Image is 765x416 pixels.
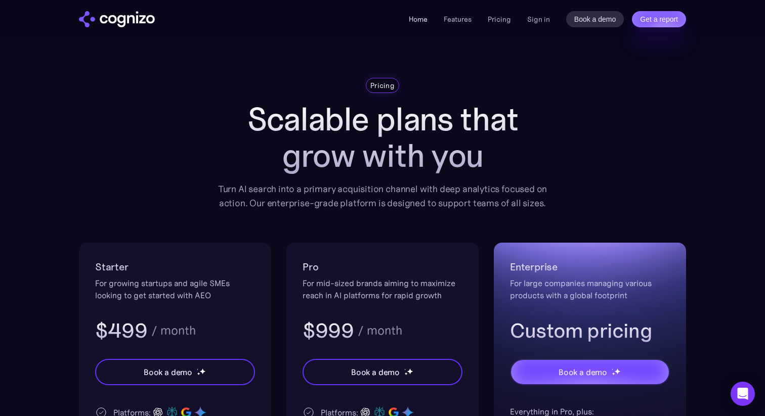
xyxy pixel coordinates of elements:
img: star [407,368,413,375]
img: star [612,372,615,376]
a: Book a demostarstarstar [95,359,255,385]
div: For growing startups and agile SMEs looking to get started with AEO [95,277,255,301]
div: Turn AI search into a primary acquisition channel with deep analytics focused on action. Our ente... [210,182,555,210]
div: / month [151,325,196,337]
img: star [199,368,206,375]
a: Book a demostarstarstar [510,359,670,385]
h2: Enterprise [510,259,670,275]
a: Features [444,15,472,24]
div: Book a demo [351,366,400,378]
h2: Pro [303,259,462,275]
a: Sign in [527,13,550,25]
h3: Custom pricing [510,317,670,344]
a: Book a demo [566,11,624,27]
div: Book a demo [144,366,192,378]
a: Book a demostarstarstar [303,359,462,385]
div: Open Intercom Messenger [731,382,755,406]
a: Get a report [632,11,686,27]
div: Book a demo [559,366,607,378]
div: / month [358,325,402,337]
h1: Scalable plans that grow with you [210,101,555,174]
h3: $999 [303,317,354,344]
img: star [404,372,408,376]
img: star [614,368,621,375]
img: star [197,372,200,376]
a: Pricing [488,15,511,24]
a: Home [409,15,428,24]
img: star [197,368,198,370]
img: star [404,368,406,370]
h3: $499 [95,317,147,344]
img: star [612,368,613,370]
div: For mid-sized brands aiming to maximize reach in AI platforms for rapid growth [303,277,462,301]
a: home [79,11,155,27]
div: For large companies managing various products with a global footprint [510,277,670,301]
h2: Starter [95,259,255,275]
div: Pricing [370,80,395,90]
img: cognizo logo [79,11,155,27]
